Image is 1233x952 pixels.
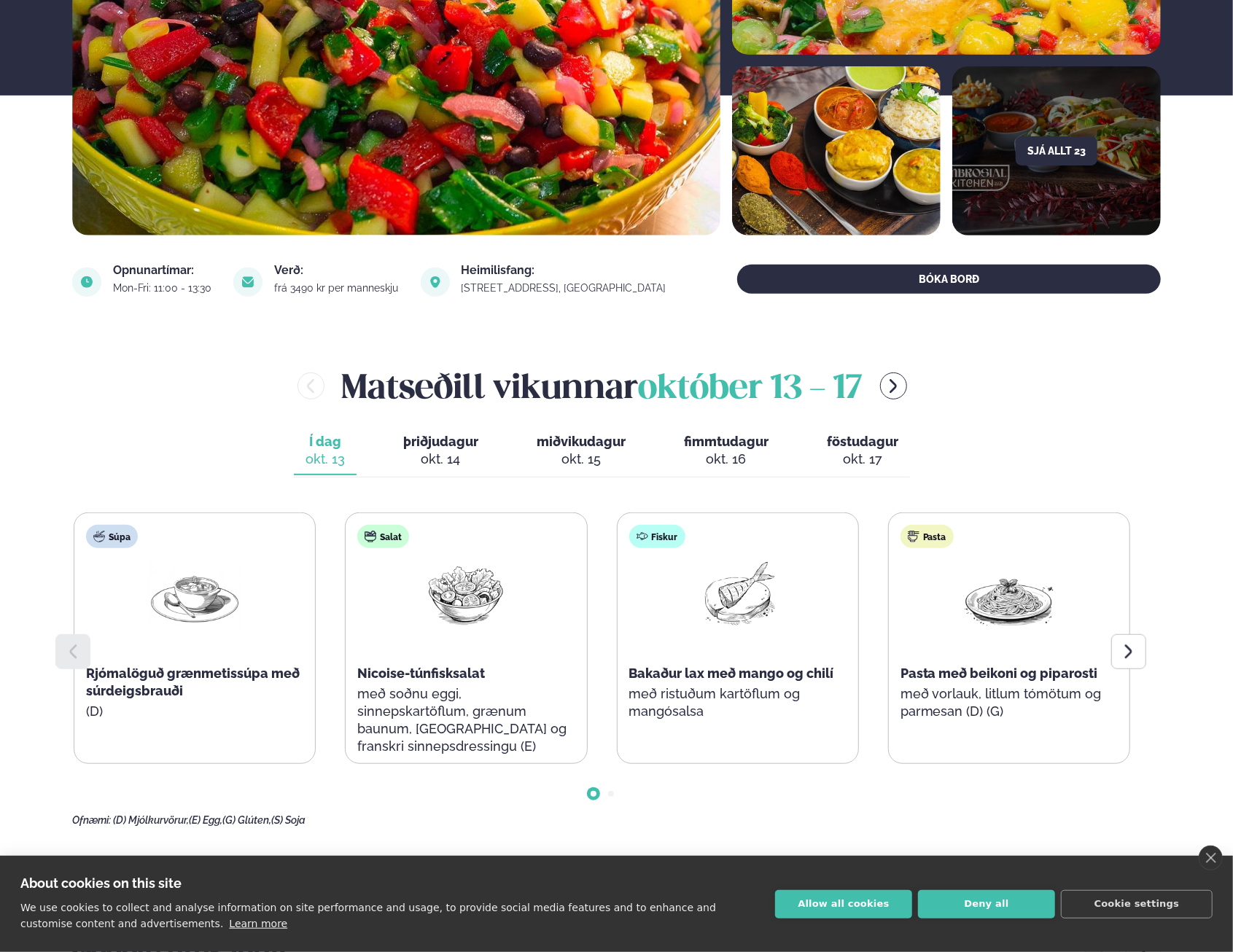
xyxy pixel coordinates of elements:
div: Mon-Fri: 11:00 - 13:30 [113,282,216,294]
img: pasta.svg [908,531,919,542]
p: (D) [86,703,303,720]
p: We use cookies to collect and analyse information on site performance and usage, to provide socia... [20,902,716,929]
button: miðvikudagur okt. 15 [525,427,637,475]
a: link [462,279,671,297]
img: soup.svg [93,531,105,542]
span: Ofnæmi: [72,814,111,826]
img: salad.svg [365,531,376,542]
button: föstudagur okt. 17 [815,427,910,475]
img: Fish.png [691,560,785,628]
img: image alt [72,268,101,297]
div: Opnunartímar: [113,265,216,276]
p: með ristuðum kartöflum og mangósalsa [629,685,847,720]
img: image alt [421,268,450,297]
button: Í dag okt. 13 [294,427,357,475]
button: BÓKA BORÐ [737,265,1161,294]
button: Allow all cookies [775,890,912,918]
div: Fiskur [629,525,685,548]
span: október 13 - 17 [639,373,863,405]
img: image alt [732,66,941,235]
span: þriðjudagur [403,434,478,449]
span: Go to slide 2 [608,791,614,797]
p: með vorlauk, litlum tómötum og parmesan (D) (G) [901,685,1118,720]
div: okt. 17 [827,450,898,468]
span: (E) Egg, [189,814,222,826]
span: Bakaður lax með mango og chilí [629,666,834,681]
span: Go to slide 1 [591,791,596,797]
div: Pasta [901,525,954,548]
div: okt. 16 [684,450,769,468]
a: Learn more [229,918,287,929]
span: Nicoise-túnfisksalat [357,666,485,681]
div: okt. 14 [403,450,478,468]
span: (S) Soja [271,814,306,826]
div: Salat [357,525,409,548]
div: Súpa [86,525,138,548]
div: frá 3490 kr per manneskju [274,282,402,294]
div: Heimilisfang: [462,265,671,276]
img: Salad.png [419,560,513,628]
strong: About cookies on this site [20,875,182,891]
h2: Matseðill vikunnar [342,362,863,410]
span: (D) Mjólkurvörur, [113,814,189,826]
img: Soup.png [148,560,241,628]
button: Cookie settings [1061,890,1213,918]
div: Verð: [274,265,402,276]
button: menu-btn-left [297,372,324,399]
button: menu-btn-right [880,372,907,399]
span: (G) Glúten, [222,814,271,826]
span: miðvikudagur [537,434,626,449]
button: Deny all [918,890,1055,918]
span: fimmtudagur [684,434,769,449]
button: Sjá allt 23 [1016,136,1097,165]
div: okt. 15 [537,450,626,468]
img: Spagetti.png [962,560,1056,628]
button: fimmtudagur okt. 16 [672,427,780,475]
div: okt. 13 [306,450,345,468]
span: föstudagur [827,434,898,449]
span: Í dag [306,433,345,450]
span: Pasta með beikoni og piparosti [901,666,1098,681]
span: Rjómalöguð grænmetissúpa með súrdeigsbrauði [86,666,300,698]
img: image alt [233,268,262,297]
img: fish.svg [637,531,648,542]
p: með soðnu eggi, sinnepskartöflum, grænum baunum, [GEOGRAPHIC_DATA] og franskri sinnepsdressingu (E) [357,685,575,755]
button: þriðjudagur okt. 14 [392,427,490,475]
a: close [1199,846,1223,870]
